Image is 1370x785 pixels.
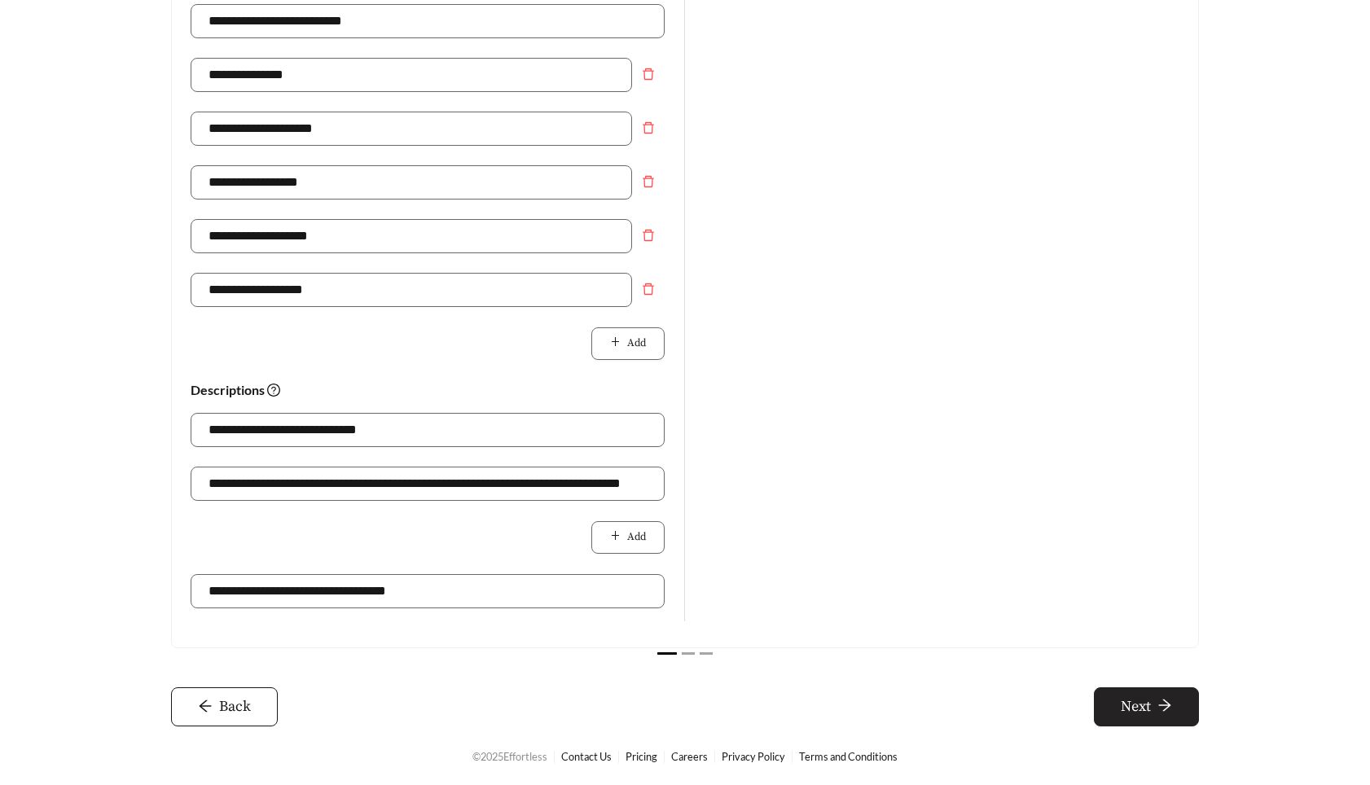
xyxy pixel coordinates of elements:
span: Next [1121,695,1151,717]
span: Add [627,335,646,352]
a: Contact Us [561,750,612,763]
button: Remove field [632,112,665,144]
button: Remove field [632,273,665,305]
input: Website [191,574,665,608]
span: delete [633,229,664,242]
button: Remove field [632,165,665,198]
a: Terms and Conditions [799,750,898,763]
span: arrow-left [198,699,213,717]
span: delete [633,121,664,134]
button: 2 [682,652,695,655]
button: arrow-leftBack [171,687,278,726]
button: Remove field [632,58,665,90]
span: Add [627,529,646,546]
button: plusAdd [591,521,665,554]
span: plus [610,336,621,349]
span: plus [610,530,621,543]
span: delete [633,283,664,296]
button: 3 [700,652,713,655]
span: delete [633,68,664,81]
button: plusAdd [591,327,665,360]
a: Pricing [626,750,657,763]
span: © 2025 Effortless [472,750,547,763]
span: arrow-right [1157,698,1172,716]
button: Nextarrow-right [1094,687,1199,726]
button: Remove field [632,219,665,252]
button: 1 [657,652,677,655]
a: Privacy Policy [722,750,785,763]
span: question-circle [267,384,280,397]
strong: Descriptions [191,382,280,397]
span: Back [219,695,251,717]
span: delete [633,175,664,188]
a: Careers [671,750,708,763]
